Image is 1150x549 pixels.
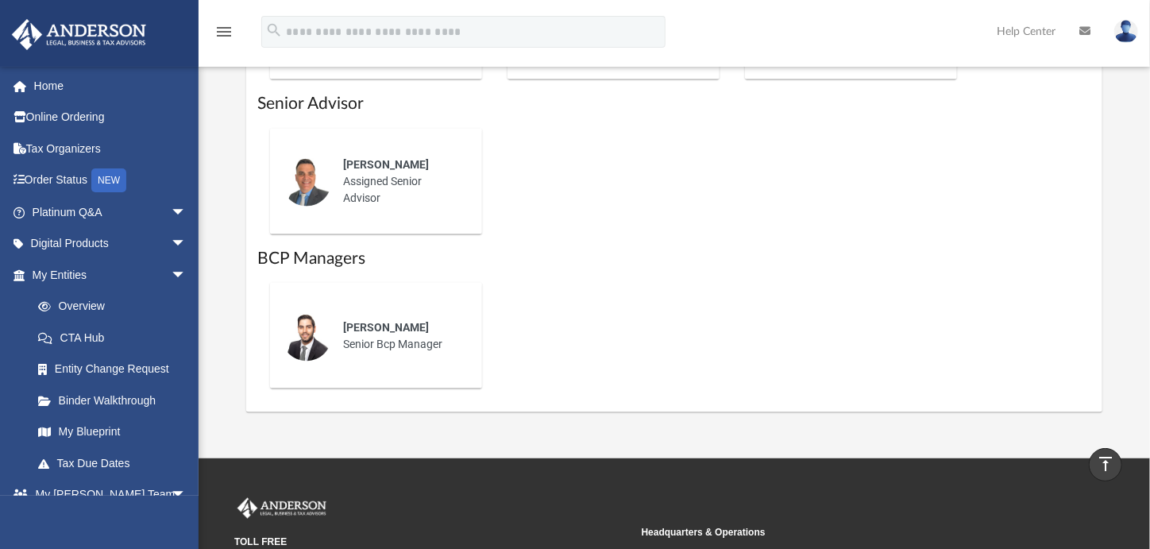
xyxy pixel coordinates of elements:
a: My Entitiesarrow_drop_down [11,259,210,291]
span: arrow_drop_down [171,228,203,261]
a: Platinum Q&Aarrow_drop_down [11,196,210,228]
span: arrow_drop_down [171,479,203,512]
span: arrow_drop_down [171,259,203,292]
a: Binder Walkthrough [22,385,210,416]
img: thumbnail [281,156,332,207]
a: menu [214,30,233,41]
a: Order StatusNEW [11,164,210,197]
div: NEW [91,168,126,192]
i: menu [214,22,233,41]
a: Online Ordering [11,102,210,133]
i: vertical_align_top [1096,454,1115,474]
a: Digital Productsarrow_drop_down [11,228,210,260]
i: search [265,21,283,39]
div: Assigned Senior Advisor [332,145,471,218]
a: Tax Organizers [11,133,210,164]
div: Senior Bcp Manager [332,308,471,364]
a: Entity Change Request [22,354,210,385]
span: [PERSON_NAME] [343,158,429,171]
a: My [PERSON_NAME] Teamarrow_drop_down [11,479,203,511]
img: thumbnail [281,311,332,361]
a: vertical_align_top [1089,448,1122,481]
small: Headquarters & Operations [642,526,1038,540]
a: Overview [22,291,210,323]
a: Tax Due Dates [22,447,210,479]
a: My Blueprint [22,416,203,448]
span: [PERSON_NAME] [343,321,429,334]
h1: BCP Managers [257,247,1091,270]
img: Anderson Advisors Platinum Portal [234,498,330,519]
img: User Pic [1114,20,1138,43]
h1: Senior Advisor [257,92,1091,115]
img: Anderson Advisors Platinum Portal [7,19,151,50]
span: arrow_drop_down [171,196,203,229]
a: Home [11,70,210,102]
a: CTA Hub [22,322,210,354]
